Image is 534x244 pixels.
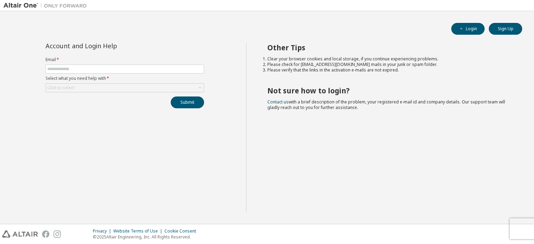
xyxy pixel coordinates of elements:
div: Click to select [47,85,74,91]
p: © 2025 Altair Engineering, Inc. All Rights Reserved. [93,234,200,240]
label: Email [46,57,204,62]
img: instagram.svg [54,230,61,238]
li: Please check for [EMAIL_ADDRESS][DOMAIN_NAME] mails in your junk or spam folder. [267,62,510,67]
h2: Not sure how to login? [267,86,510,95]
div: Account and Login Help [46,43,172,49]
img: facebook.svg [42,230,49,238]
img: altair_logo.svg [2,230,38,238]
button: Submit [171,96,204,108]
label: Select what you need help with [46,76,204,81]
div: Cookie Consent [164,228,200,234]
h2: Other Tips [267,43,510,52]
button: Sign Up [489,23,522,35]
button: Login [451,23,485,35]
span: with a brief description of the problem, your registered e-mail id and company details. Our suppo... [267,99,505,110]
li: Please verify that the links in the activation e-mails are not expired. [267,67,510,73]
div: Privacy [93,228,113,234]
a: Contact us [267,99,289,105]
div: Website Terms of Use [113,228,164,234]
img: Altair One [3,2,90,9]
div: Click to select [46,84,204,92]
li: Clear your browser cookies and local storage, if you continue experiencing problems. [267,56,510,62]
